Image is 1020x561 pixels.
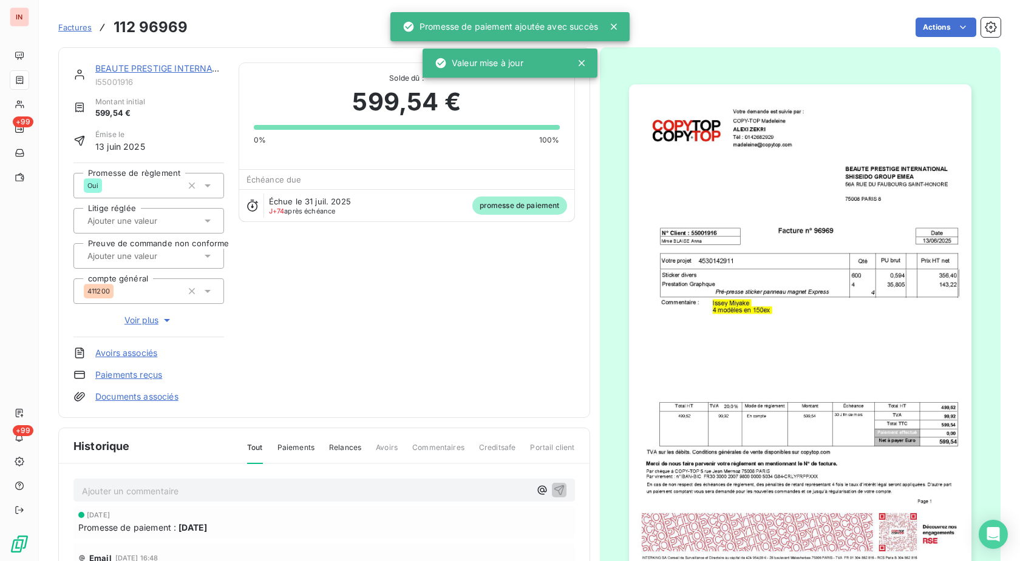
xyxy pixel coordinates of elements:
[178,521,207,534] span: [DATE]
[86,250,208,261] input: Ajouter une valeur
[254,135,266,146] span: 0%
[58,21,92,33] a: Factures
[73,314,224,327] button: Voir plus
[269,207,285,215] span: J+74
[114,16,188,38] h3: 112 96969
[87,287,110,295] span: 411200
[530,442,574,463] span: Portail client
[58,22,92,32] span: Factures
[95,369,162,381] a: Paiements reçus
[95,96,145,107] span: Montant initial
[95,77,224,87] span: I55001916
[95,391,178,403] a: Documents associés
[87,511,110,519] span: [DATE]
[73,438,130,454] span: Historique
[86,215,208,226] input: Ajouter une valeur
[95,107,145,119] span: 599,54 €
[916,18,976,37] button: Actions
[10,7,29,27] div: IN
[352,84,460,120] span: 599,54 €
[95,347,157,359] a: Avoirs associés
[95,140,145,153] span: 13 juin 2025
[95,63,245,73] a: BEAUTE PRESTIGE INTERNATIONAL
[376,442,398,463] span: Avoirs
[10,534,29,554] img: Logo LeanPay
[13,116,33,127] span: +99
[329,442,361,463] span: Relances
[13,425,33,436] span: +99
[472,197,567,215] span: promesse de paiement
[124,314,173,326] span: Voir plus
[479,442,516,463] span: Creditsafe
[979,520,1008,549] div: Open Intercom Messenger
[95,129,145,140] span: Émise le
[277,442,314,463] span: Paiements
[403,16,598,38] div: Promesse de paiement ajoutée avec succès
[78,521,176,534] span: Promesse de paiement :
[247,442,263,464] span: Tout
[269,197,351,206] span: Échue le 31 juil. 2025
[246,175,302,184] span: Échéance due
[539,135,560,146] span: 100%
[435,52,523,74] div: Valeur mise à jour
[87,182,98,189] span: Oui
[254,73,560,84] span: Solde dû :
[269,207,336,215] span: après échéance
[412,442,464,463] span: Commentaires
